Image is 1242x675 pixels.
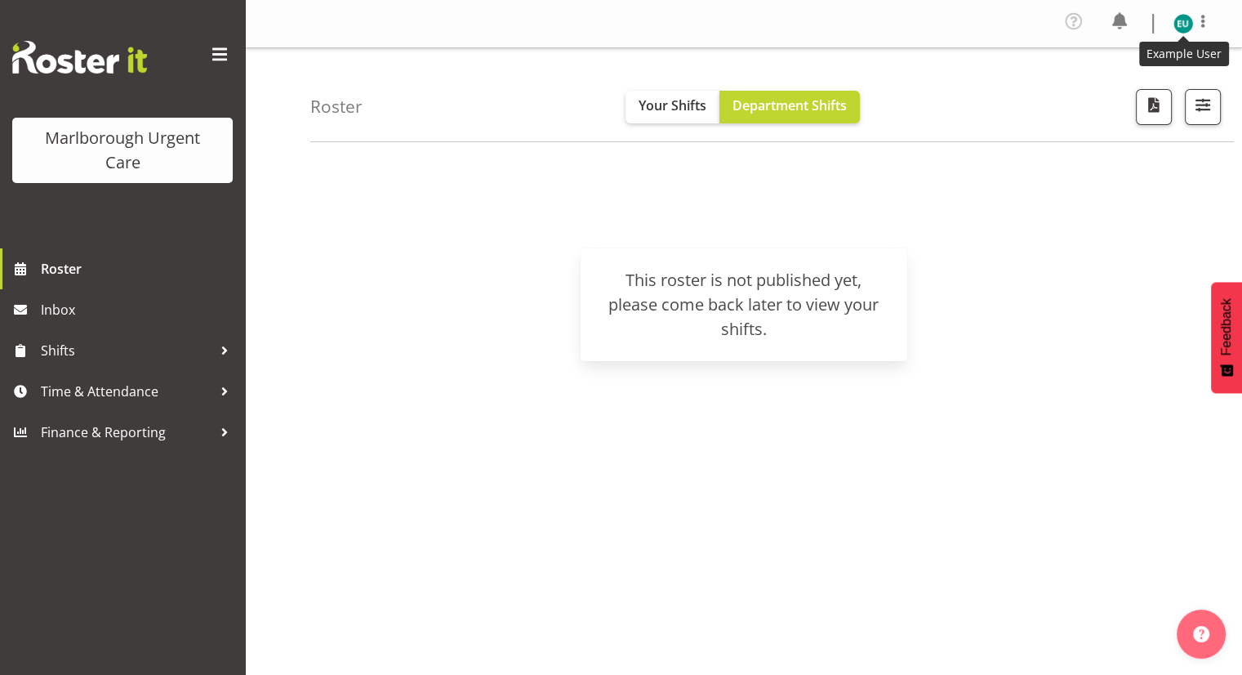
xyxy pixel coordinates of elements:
img: Rosterit website logo [12,41,147,74]
h4: Roster [310,97,363,116]
span: Roster [41,257,237,281]
button: Department Shifts [719,91,860,123]
span: Finance & Reporting [41,420,212,445]
span: Department Shifts [732,96,847,114]
div: Marlborough Urgent Care [29,126,216,175]
img: help-xxl-2.png [1193,626,1209,642]
button: Feedback - Show survey [1211,282,1242,393]
span: Inbox [41,297,237,322]
div: This roster is not published yet, please come back later to view your shifts. [600,268,888,342]
span: Time & Attendance [41,379,212,404]
span: Shifts [41,338,212,363]
button: Download a PDF of the roster according to the set date range. [1136,89,1172,125]
span: Feedback [1219,298,1234,355]
span: Your Shifts [639,96,706,114]
button: Your Shifts [625,91,719,123]
button: Filter Shifts [1185,89,1221,125]
img: example-user11905.jpg [1173,14,1193,34]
